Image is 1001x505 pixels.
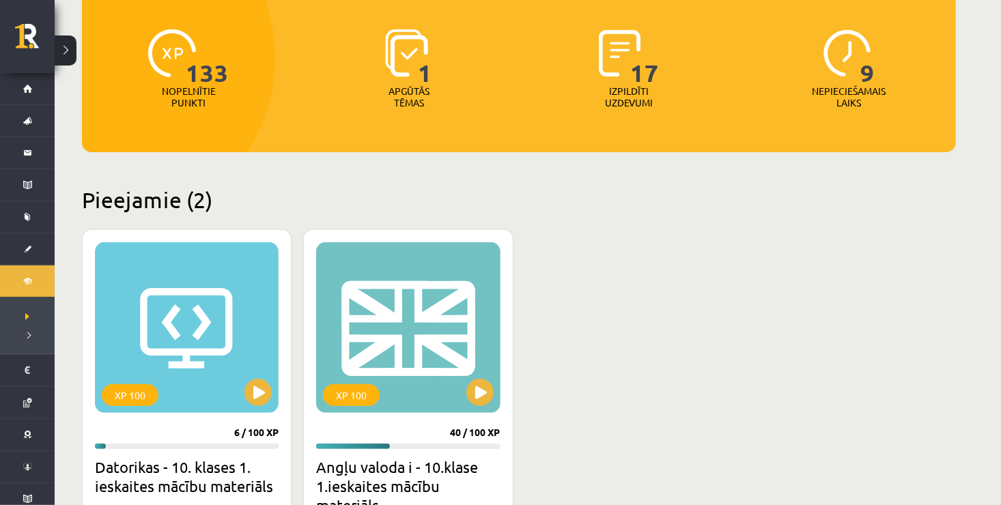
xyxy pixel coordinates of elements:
[599,29,641,77] img: icon-completed-tasks-ad58ae20a441b2904462921112bc710f1caf180af7a3daa7317a5a94f2d26646.svg
[631,29,660,85] span: 17
[382,85,436,109] p: Apgūtās tēmas
[15,24,55,58] a: Rīgas 1. Tālmācības vidusskola
[323,384,380,406] div: XP 100
[861,29,875,85] span: 9
[95,457,279,495] h2: Datorikas - 10. klases 1. ieskaites mācību materiāls
[162,85,216,109] p: Nopelnītie punkti
[602,85,655,109] p: Izpildīti uzdevumi
[186,29,229,85] span: 133
[82,186,956,213] h2: Pieejamie (2)
[148,29,196,77] img: icon-xp-0682a9bc20223a9ccc6f5883a126b849a74cddfe5390d2b41b4391c66f2066e7.svg
[385,29,428,77] img: icon-learned-topics-4a711ccc23c960034f471b6e78daf4a3bad4a20eaf4de84257b87e66633f6470.svg
[823,29,871,77] img: icon-clock-7be60019b62300814b6bd22b8e044499b485619524d84068768e800edab66f18.svg
[418,29,432,85] span: 1
[102,384,158,406] div: XP 100
[813,85,886,109] p: Nepieciešamais laiks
